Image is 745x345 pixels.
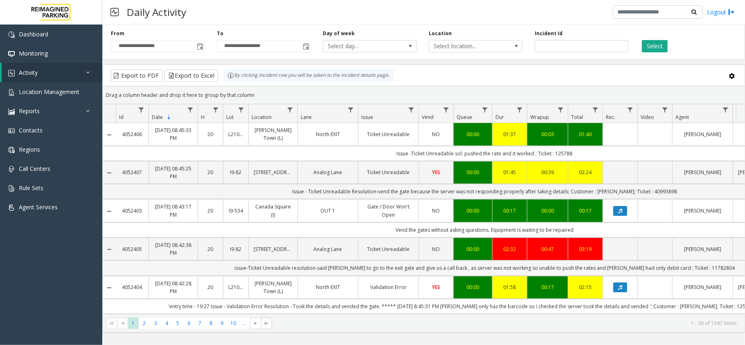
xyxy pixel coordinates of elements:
span: Dur [495,114,504,121]
a: H Filter Menu [210,104,221,115]
span: H [201,114,205,121]
img: 'icon' [8,31,15,38]
span: Rule Sets [19,184,43,192]
a: North EXIT [303,130,353,138]
span: Vend [422,114,434,121]
a: Lane Filter Menu [345,104,356,115]
a: 00:17 [497,207,522,215]
a: Logout [707,8,735,16]
a: [DATE] 08:43:17 PM [154,203,193,218]
a: Validation Error [363,283,414,291]
span: Issue [361,114,373,121]
a: Ticket Unreadable [363,245,414,253]
a: Dur Filter Menu [514,104,525,115]
span: Select location... [429,40,504,52]
div: 01:40 [573,130,598,138]
button: Export to Excel [164,69,218,82]
span: Page 6 [183,318,194,329]
img: 'icon' [8,185,15,192]
a: [DATE] 08:42:28 PM [154,280,193,295]
a: Activity [2,63,102,82]
a: 20 [203,245,218,253]
div: 01:37 [497,130,522,138]
a: [PERSON_NAME] Town (L) [254,126,293,142]
img: 'icon' [8,166,15,172]
span: Call Centers [19,165,50,172]
a: 00:00 [459,130,487,138]
span: Regions [19,146,40,153]
a: 00:39 [532,168,563,176]
a: 00:17 [573,207,598,215]
img: 'icon' [8,89,15,96]
a: [PERSON_NAME] [677,207,728,215]
a: [PERSON_NAME] [677,245,728,253]
a: Agent Filter Menu [720,104,731,115]
span: Go to the next page [252,320,259,327]
span: Lot [226,114,234,121]
a: 00:00 [459,207,487,215]
span: Page 8 [205,318,216,329]
a: Location Filter Menu [285,104,296,115]
a: [PERSON_NAME] [677,283,728,291]
a: 02:24 [573,168,598,176]
a: 01:45 [497,168,522,176]
img: 'icon' [8,147,15,153]
span: Go to the last page [261,318,272,329]
a: [PERSON_NAME] Town (L) [254,280,293,295]
a: 02:15 [573,283,598,291]
a: Lot Filter Menu [236,104,247,115]
img: 'icon' [8,108,15,115]
a: I9-534 [228,207,243,215]
a: Gate / Door Won't Open [363,203,414,218]
a: 4052406 [121,130,144,138]
a: 00:00 [459,168,487,176]
span: Select day... [323,40,398,52]
span: Page 3 [150,318,161,329]
a: Ticket Unreadable [363,168,414,176]
span: Location Management [19,88,79,96]
a: I9-82 [228,245,243,253]
a: 00:00 [532,207,563,215]
a: Canada Square (I) [254,203,293,218]
span: YES [432,284,440,291]
a: North EXIT [303,283,353,291]
div: 02:32 [497,245,522,253]
div: 03:19 [573,245,598,253]
a: 20 [203,207,218,215]
div: Drag a column header and drop it here to group by that column [103,88,745,102]
a: I9-82 [228,168,243,176]
a: 20 [203,283,218,291]
a: 20 [203,168,218,176]
span: Dashboard [19,30,48,38]
a: 00:17 [532,283,563,291]
span: NO [432,131,440,138]
a: 00:00 [459,245,487,253]
div: 00:47 [532,245,563,253]
a: Wrapup Filter Menu [555,104,566,115]
span: Page 4 [161,318,172,329]
img: infoIcon.svg [227,72,234,79]
span: Video [641,114,654,121]
span: Go to the next page [250,318,261,329]
img: 'icon' [8,70,15,76]
a: Video Filter Menu [659,104,671,115]
a: Rec. Filter Menu [625,104,636,115]
a: Queue Filter Menu [479,104,491,115]
span: NO [432,246,440,253]
a: Total Filter Menu [590,104,601,115]
span: Activity [19,69,38,76]
a: [PERSON_NAME] [677,130,728,138]
a: 4052404 [121,283,144,291]
a: NO [424,207,448,215]
a: L21088000 [228,283,243,291]
a: 01:58 [497,283,522,291]
div: 00:03 [532,130,563,138]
